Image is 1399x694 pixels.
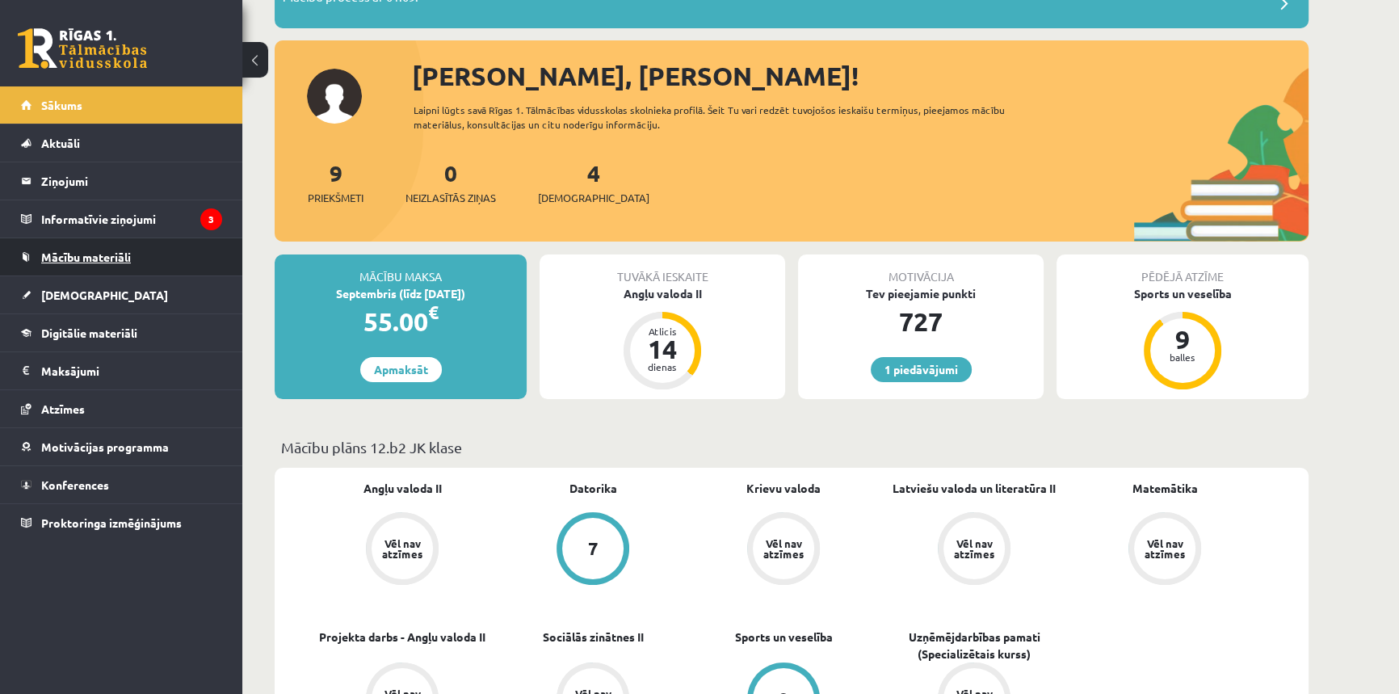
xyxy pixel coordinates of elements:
a: Angļu valoda II Atlicis 14 dienas [540,285,785,392]
a: Rīgas 1. Tālmācības vidusskola [18,28,147,69]
a: Sociālās zinātnes II [543,629,644,646]
a: Angļu valoda II [363,480,442,497]
a: 0Neizlasītās ziņas [405,158,496,206]
span: Sākums [41,98,82,112]
div: Laipni lūgts savā Rīgas 1. Tālmācības vidusskolas skolnieka profilā. Šeit Tu vari redzēt tuvojošo... [414,103,1034,132]
span: Konferences [41,477,109,492]
div: 727 [798,302,1044,341]
a: Matemātika [1132,480,1198,497]
div: Angļu valoda II [540,285,785,302]
a: Uzņēmējdarbības pamati (Specializētais kurss) [879,629,1069,662]
a: Krievu valoda [746,480,821,497]
span: Mācību materiāli [41,250,131,264]
a: Vēl nav atzīmes [1069,512,1260,588]
i: 3 [200,208,222,230]
a: Vēl nav atzīmes [879,512,1069,588]
div: Vēl nav atzīmes [380,538,425,559]
a: Vēl nav atzīmes [307,512,498,588]
div: Septembris (līdz [DATE]) [275,285,527,302]
a: 7 [498,512,688,588]
div: Vēl nav atzīmes [1142,538,1187,559]
a: Mācību materiāli [21,238,222,275]
span: [DEMOGRAPHIC_DATA] [41,288,168,302]
a: 1 piedāvājumi [871,357,972,382]
div: Tev pieejamie punkti [798,285,1044,302]
a: 9Priekšmeti [308,158,363,206]
div: Tuvākā ieskaite [540,254,785,285]
legend: Maksājumi [41,352,222,389]
a: Sākums [21,86,222,124]
legend: Ziņojumi [41,162,222,200]
a: Aktuāli [21,124,222,162]
div: 55.00 [275,302,527,341]
a: Konferences [21,466,222,503]
div: Atlicis [638,326,687,336]
span: Priekšmeti [308,190,363,206]
span: Atzīmes [41,402,85,416]
div: dienas [638,362,687,372]
div: Vēl nav atzīmes [952,538,997,559]
a: 4[DEMOGRAPHIC_DATA] [538,158,649,206]
span: Neizlasītās ziņas [405,190,496,206]
a: Sports un veselība 9 balles [1057,285,1309,392]
span: Motivācijas programma [41,440,169,454]
div: Pēdējā atzīme [1057,254,1309,285]
div: Mācību maksa [275,254,527,285]
a: [DEMOGRAPHIC_DATA] [21,276,222,313]
a: Apmaksāt [360,357,442,382]
p: Mācību plāns 12.b2 JK klase [281,436,1302,458]
div: 7 [588,540,599,557]
div: 9 [1158,326,1207,352]
a: Proktoringa izmēģinājums [21,504,222,541]
span: € [428,301,439,324]
span: Digitālie materiāli [41,326,137,340]
a: Datorika [569,480,617,497]
div: Sports un veselība [1057,285,1309,302]
a: Ziņojumi [21,162,222,200]
div: Vēl nav atzīmes [761,538,806,559]
a: Maksājumi [21,352,222,389]
div: Motivācija [798,254,1044,285]
a: Digitālie materiāli [21,314,222,351]
span: Aktuāli [41,136,80,150]
div: 14 [638,336,687,362]
span: Proktoringa izmēģinājums [41,515,182,530]
a: Vēl nav atzīmes [688,512,879,588]
a: Projekta darbs - Angļu valoda II [319,629,485,646]
a: Latviešu valoda un literatūra II [893,480,1056,497]
legend: Informatīvie ziņojumi [41,200,222,238]
div: [PERSON_NAME], [PERSON_NAME]! [412,57,1309,95]
a: Atzīmes [21,390,222,427]
div: balles [1158,352,1207,362]
span: [DEMOGRAPHIC_DATA] [538,190,649,206]
a: Sports un veselība [735,629,833,646]
a: Informatīvie ziņojumi3 [21,200,222,238]
a: Motivācijas programma [21,428,222,465]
